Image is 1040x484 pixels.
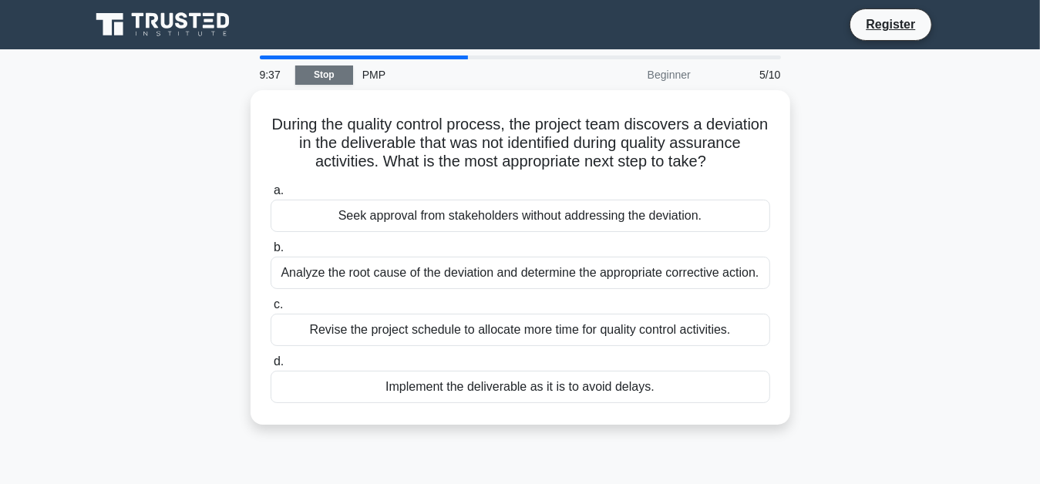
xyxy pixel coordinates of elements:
div: Seek approval from stakeholders without addressing the deviation. [271,200,770,232]
a: Register [857,15,924,34]
span: b. [274,240,284,254]
span: d. [274,355,284,368]
span: a. [274,183,284,197]
span: c. [274,297,283,311]
a: Stop [295,66,353,85]
div: PMP [353,59,565,90]
div: 5/10 [700,59,790,90]
div: 9:37 [251,59,295,90]
h5: During the quality control process, the project team discovers a deviation in the deliverable tha... [269,115,772,172]
div: Analyze the root cause of the deviation and determine the appropriate corrective action. [271,257,770,289]
div: Revise the project schedule to allocate more time for quality control activities. [271,314,770,346]
div: Implement the deliverable as it is to avoid delays. [271,371,770,403]
div: Beginner [565,59,700,90]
